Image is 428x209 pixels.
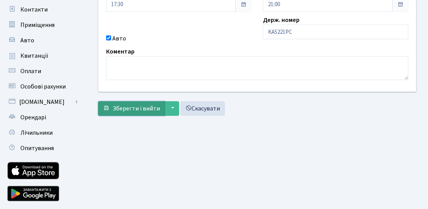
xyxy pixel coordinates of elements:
span: Особові рахунки [20,82,66,91]
span: Лічильники [20,129,53,137]
a: Квитанції [4,48,81,64]
a: Оплати [4,64,81,79]
a: Приміщення [4,17,81,33]
span: Авто [20,36,34,45]
a: Авто [4,33,81,48]
a: Опитування [4,140,81,156]
a: [DOMAIN_NAME] [4,94,81,110]
a: Орендарі [4,110,81,125]
span: Зберегти і вийти [113,104,160,113]
span: Приміщення [20,21,55,29]
label: Авто [112,34,126,43]
label: Коментар [106,47,135,56]
span: Квитанції [20,52,48,60]
button: Зберегти і вийти [98,101,165,116]
a: Скасувати [180,101,225,116]
input: AA0001AA [263,25,408,39]
a: Лічильники [4,125,81,140]
span: Опитування [20,144,54,152]
span: Орендарі [20,113,46,122]
span: Контакти [20,5,48,14]
label: Держ. номер [263,15,300,25]
a: Контакти [4,2,81,17]
a: Особові рахунки [4,79,81,94]
span: Оплати [20,67,41,75]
